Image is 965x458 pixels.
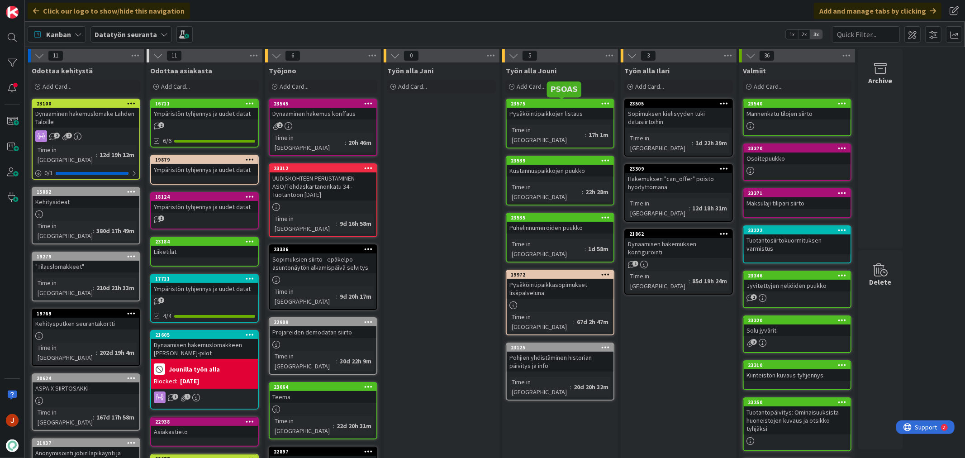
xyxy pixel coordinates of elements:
[66,133,72,138] span: 2
[33,196,139,208] div: Kehitysideat
[507,214,613,222] div: 23535
[754,82,783,91] span: Add Card...
[551,85,578,94] h5: PSOAS
[151,156,258,176] div: 19879Ympäristön tyhjennys ja uudet datat
[32,309,140,366] a: 19769Kehitysputken seurantakorttiTime in [GEOGRAPHIC_DATA]:202d 19h 4m
[166,50,182,61] span: 11
[97,150,137,160] div: 12d 19h 12m
[744,324,851,336] div: Solu jyvärit
[270,383,376,391] div: 23064
[744,100,851,119] div: 23540Mannenkatu tilojen siirto
[743,271,851,308] a: 23346Jyvitettyjen neliöiden puukko
[270,164,376,172] div: 23312
[33,318,139,329] div: Kehitysputken seurantakortti
[692,138,693,148] span: :
[270,391,376,403] div: Teema
[270,253,376,273] div: Sopimuksien siirto - epäkelpo asuntonäytön alkamispäivä selvitys
[336,356,338,366] span: :
[94,226,137,236] div: 380d 17h 49m
[37,440,139,446] div: 21937
[507,271,613,279] div: 19972
[151,193,258,213] div: 18124Ympäristön tyhjennys ja uudet datat
[586,244,611,254] div: 1d 58m
[163,136,171,146] span: 6/6
[33,188,139,196] div: 15882
[154,377,177,386] div: Blocked:
[832,26,900,43] input: Quick Filter...
[151,201,258,213] div: Ympäristön tyhjennys ja uudet datat
[346,138,374,148] div: 20h 46m
[628,133,692,153] div: Time in [GEOGRAPHIC_DATA]
[509,182,582,202] div: Time in [GEOGRAPHIC_DATA]
[570,382,571,392] span: :
[744,197,851,209] div: Maksulaji tilipari siirto
[155,419,258,425] div: 22938
[151,108,258,119] div: Ympäristön tyhjennys ja uudet datat
[155,239,258,245] div: 23184
[151,339,258,359] div: Dynaamisen hakemuslomakkeen [PERSON_NAME]-pilot
[96,150,97,160] span: :
[507,222,613,234] div: Puhelinnumeroiden puukko
[744,189,851,197] div: 23371
[33,382,139,394] div: ASPA X SIIRTOSAKKI
[150,99,259,148] a: 16711Ympäristön tyhjennys ja uudet datat6/6
[274,384,376,390] div: 23064
[28,3,190,19] div: Click our logo to show/hide this navigation
[511,157,613,164] div: 23539
[32,99,140,180] a: 23100Dynaaminen hakemuslomake Lahden TaloilleTime in [GEOGRAPHIC_DATA]:12d 19h 12m0/1
[338,219,374,229] div: 9d 16h 58m
[94,412,137,422] div: 167d 17h 58m
[571,382,611,392] div: 20d 20h 32m
[151,418,258,438] div: 22938Asiakastieto
[43,82,71,91] span: Add Card...
[744,406,851,434] div: Tuotantopäivitys: Ominaisuuksista huoneistojen kuvaus ja otsikko tyhjäksi
[629,231,732,237] div: 21862
[37,375,139,382] div: 20624
[37,189,139,195] div: 15882
[625,230,732,258] div: 21862Dynaamisen hakemuksen konfigurointi
[507,108,613,119] div: Pysäköintipaikkojen listaus
[517,82,546,91] span: Add Card...
[506,270,614,335] a: 19972Pysäköintipaikkasopimukset lisäpalvelunaTime in [GEOGRAPHIC_DATA]:67d 2h 47m
[869,75,893,86] div: Archive
[35,278,93,298] div: Time in [GEOGRAPHIC_DATA]
[744,226,851,254] div: 23222Tuotantosiirtokuormituksen varmistus
[759,50,775,61] span: 36
[151,100,258,119] div: 16711Ympäristön tyhjennys ja uudet datat
[272,214,336,234] div: Time in [GEOGRAPHIC_DATA]
[151,418,258,426] div: 22938
[625,165,732,173] div: 23309
[751,294,757,300] span: 1
[93,226,94,236] span: :
[507,165,613,177] div: Kustannuspaikkojen puukko
[625,238,732,258] div: Dynaamisen hakemuksen konfigurointi
[285,50,300,61] span: 6
[33,374,139,382] div: 20624
[744,272,851,291] div: 23346Jyvitettyjen neliöiden puukko
[35,145,96,165] div: Time in [GEOGRAPHIC_DATA]
[507,157,613,165] div: 23539
[744,369,851,381] div: Kiinteistön kuvaus tyhjennys
[269,66,296,75] span: Työjono
[509,377,570,397] div: Time in [GEOGRAPHIC_DATA]
[37,253,139,260] div: 19279
[33,310,139,329] div: 19769Kehitysputken seurantakortti
[744,361,851,369] div: 23310
[33,100,139,108] div: 23100
[151,275,258,283] div: 17711
[744,153,851,164] div: Osoitepuukko
[150,417,259,447] a: 22938Asiakastieto
[269,382,377,439] a: 23064TeemaTime in [GEOGRAPHIC_DATA]:22d 20h 31m
[277,122,283,128] span: 2
[270,318,376,326] div: 22909
[336,291,338,301] span: :
[6,6,19,19] img: Visit kanbanzone.com
[151,238,258,246] div: 23184
[624,99,733,157] a: 23505Sopimuksen kielisyyden tuki datasiirtoihinTime in [GEOGRAPHIC_DATA]:1d 22h 39m
[628,198,689,218] div: Time in [GEOGRAPHIC_DATA]
[151,426,258,438] div: Asiakastieto
[37,310,139,317] div: 19769
[272,286,336,306] div: Time in [GEOGRAPHIC_DATA]
[744,108,851,119] div: Mannenkatu tilojen siirto
[151,275,258,295] div: 17711Ympäristön tyhjennys ja uudet datat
